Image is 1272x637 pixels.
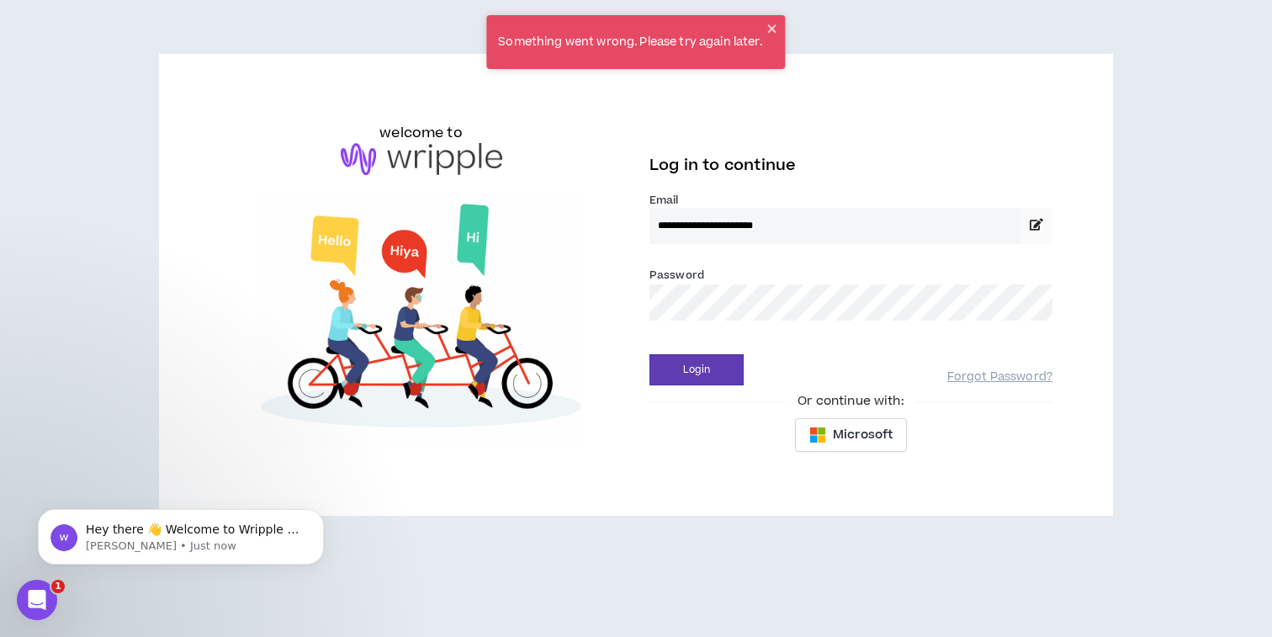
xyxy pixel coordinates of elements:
[379,123,463,143] h6: welcome to
[649,193,1052,208] label: Email
[220,192,623,447] img: Welcome to Wripple
[17,580,57,620] iframe: Intercom live chat
[795,418,907,452] button: Microsoft
[947,369,1052,385] a: Forgot Password?
[649,155,796,176] span: Log in to continue
[767,22,779,35] button: close
[833,426,893,444] span: Microsoft
[493,29,766,56] div: Something went wrong. Please try again later.
[51,580,65,593] span: 1
[341,143,502,175] img: logo-brand.png
[786,392,915,411] span: Or continue with:
[649,268,704,283] label: Password
[13,474,349,592] iframe: Intercom notifications message
[649,354,744,385] button: Login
